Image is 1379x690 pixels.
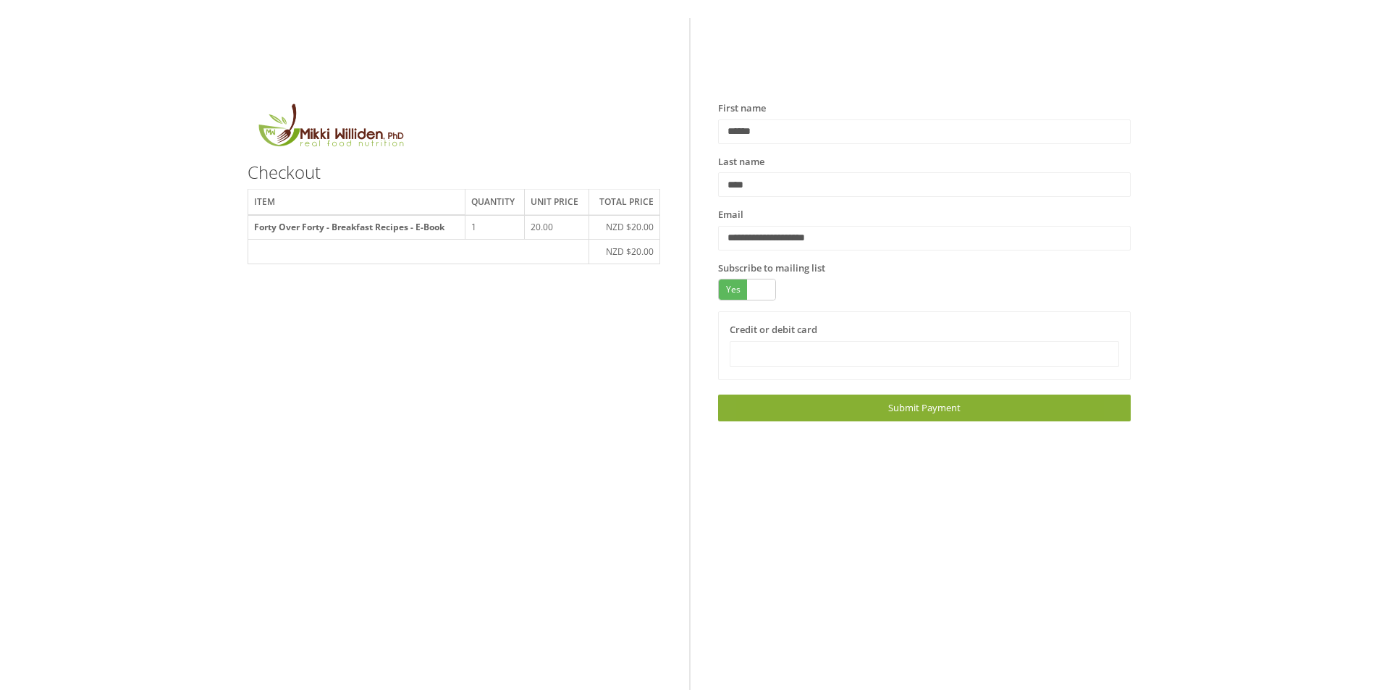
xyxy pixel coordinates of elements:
[589,240,660,264] td: NZD $20.00
[248,163,660,182] h3: Checkout
[589,215,660,240] td: NZD $20.00
[730,323,817,337] label: Credit or debit card
[525,215,589,240] td: 20.00
[465,190,524,215] th: Quantity
[718,155,764,169] label: Last name
[248,101,413,156] img: MikkiLogoMain.png
[248,215,465,240] th: Forty Over Forty - Breakfast Recipes - E-Book
[718,101,766,116] label: First name
[525,190,589,215] th: Unit price
[739,348,1110,360] iframe: Secure card payment input frame
[718,208,743,222] label: Email
[718,261,825,276] label: Subscribe to mailing list
[465,215,524,240] td: 1
[248,190,465,215] th: Item
[718,395,1131,421] a: Submit Payment
[719,279,747,300] span: Yes
[589,190,660,215] th: Total price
